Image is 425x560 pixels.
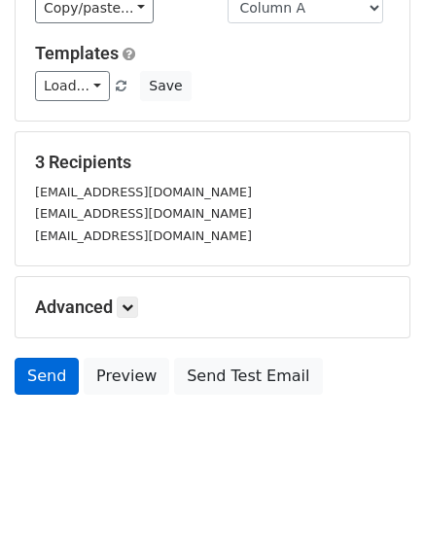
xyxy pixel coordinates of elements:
h5: 3 Recipients [35,152,390,173]
h5: Advanced [35,297,390,318]
a: Load... [35,71,110,101]
a: Preview [84,358,169,395]
a: Send Test Email [174,358,322,395]
button: Save [140,71,191,101]
small: [EMAIL_ADDRESS][DOMAIN_NAME] [35,228,252,243]
a: Send [15,358,79,395]
a: Templates [35,43,119,63]
small: [EMAIL_ADDRESS][DOMAIN_NAME] [35,185,252,199]
iframe: Chat Widget [328,467,425,560]
small: [EMAIL_ADDRESS][DOMAIN_NAME] [35,206,252,221]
